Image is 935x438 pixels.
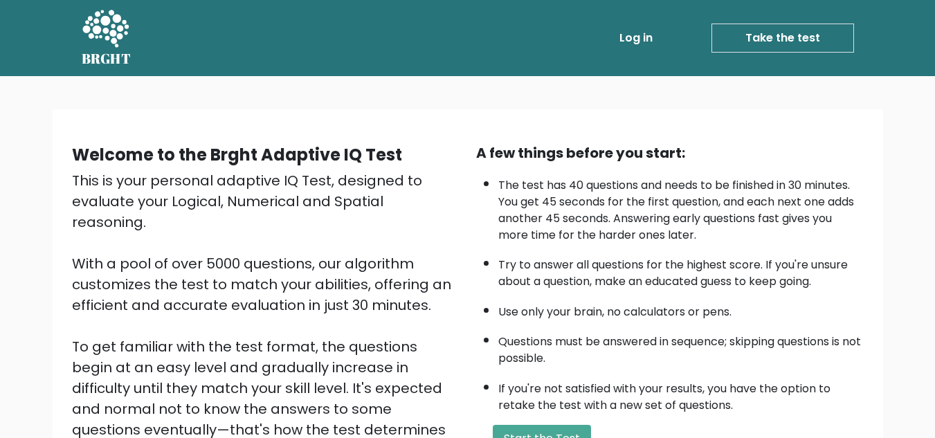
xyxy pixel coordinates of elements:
a: BRGHT [82,6,131,71]
li: The test has 40 questions and needs to be finished in 30 minutes. You get 45 seconds for the firs... [498,170,864,244]
li: Questions must be answered in sequence; skipping questions is not possible. [498,327,864,367]
a: Log in [614,24,658,52]
a: Take the test [711,24,854,53]
li: Use only your brain, no calculators or pens. [498,297,864,320]
b: Welcome to the Brght Adaptive IQ Test [72,143,402,166]
li: If you're not satisfied with your results, you have the option to retake the test with a new set ... [498,374,864,414]
div: A few things before you start: [476,143,864,163]
h5: BRGHT [82,51,131,67]
li: Try to answer all questions for the highest score. If you're unsure about a question, make an edu... [498,250,864,290]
